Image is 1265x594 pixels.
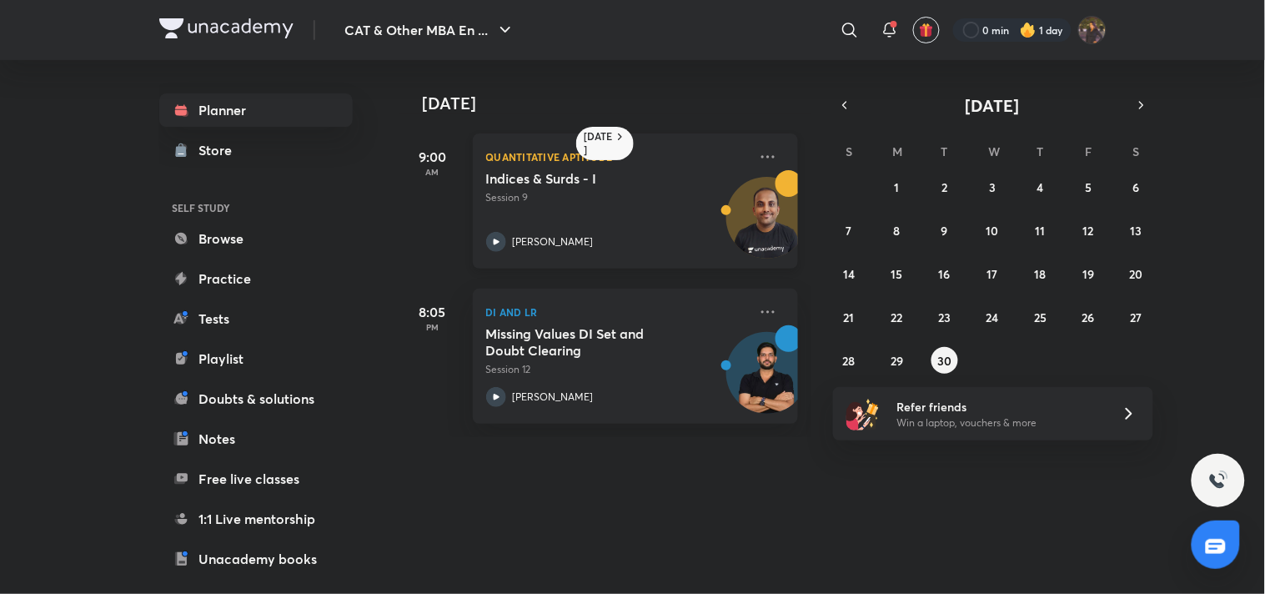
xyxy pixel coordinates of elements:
a: 1:1 Live mentorship [159,502,353,536]
a: Browse [159,222,353,255]
button: September 16, 2025 [931,260,958,287]
button: September 8, 2025 [884,217,911,244]
abbr: Tuesday [941,143,948,159]
h6: [DATE] [585,130,614,157]
button: September 12, 2025 [1075,217,1102,244]
button: September 19, 2025 [1075,260,1102,287]
abbr: Friday [1085,143,1092,159]
abbr: Thursday [1037,143,1044,159]
button: September 13, 2025 [1123,217,1150,244]
a: Store [159,133,353,167]
button: September 4, 2025 [1027,174,1054,200]
button: September 5, 2025 [1075,174,1102,200]
abbr: September 30, 2025 [938,353,952,369]
a: Company Logo [159,18,294,43]
a: Practice [159,262,353,295]
p: AM [399,167,466,177]
button: September 28, 2025 [836,347,862,374]
img: Bhumika Varshney [1078,16,1107,44]
p: DI and LR [486,302,748,322]
abbr: September 3, 2025 [989,179,996,195]
button: September 18, 2025 [1027,260,1054,287]
abbr: September 12, 2025 [1083,223,1094,239]
p: Session 9 [486,190,748,205]
button: [DATE] [856,93,1130,117]
abbr: September 7, 2025 [846,223,852,239]
span: [DATE] [966,94,1020,117]
button: September 15, 2025 [884,260,911,287]
abbr: September 26, 2025 [1082,310,1095,325]
button: September 11, 2025 [1027,217,1054,244]
abbr: September 2, 2025 [942,179,948,195]
button: September 22, 2025 [884,304,911,330]
abbr: September 4, 2025 [1037,179,1044,195]
abbr: September 22, 2025 [891,310,903,325]
img: ttu [1208,471,1228,491]
button: September 6, 2025 [1123,174,1150,200]
a: Playlist [159,342,353,375]
button: September 20, 2025 [1123,260,1150,287]
p: PM [399,322,466,332]
abbr: September 27, 2025 [1131,310,1142,325]
p: Win a laptop, vouchers & more [896,415,1102,430]
abbr: September 10, 2025 [986,223,999,239]
button: September 10, 2025 [979,217,1006,244]
img: Avatar [727,186,807,266]
abbr: September 24, 2025 [986,310,999,325]
abbr: September 19, 2025 [1082,266,1094,282]
abbr: September 21, 2025 [844,310,855,325]
p: [PERSON_NAME] [513,234,594,249]
button: September 17, 2025 [979,260,1006,287]
abbr: Wednesday [988,143,1000,159]
abbr: September 15, 2025 [891,266,903,282]
a: Unacademy books [159,542,353,576]
abbr: September 18, 2025 [1035,266,1047,282]
button: September 30, 2025 [931,347,958,374]
abbr: Monday [893,143,903,159]
abbr: Saturday [1133,143,1140,159]
h6: Refer friends [896,398,1102,415]
img: Company Logo [159,18,294,38]
a: Doubts & solutions [159,382,353,415]
abbr: September 17, 2025 [987,266,998,282]
button: September 3, 2025 [979,174,1006,200]
abbr: September 14, 2025 [843,266,855,282]
abbr: September 16, 2025 [939,266,951,282]
button: September 1, 2025 [884,174,911,200]
button: September 27, 2025 [1123,304,1150,330]
button: September 21, 2025 [836,304,862,330]
button: September 7, 2025 [836,217,862,244]
button: September 29, 2025 [884,347,911,374]
h5: 8:05 [399,302,466,322]
button: avatar [913,17,940,43]
abbr: September 29, 2025 [891,353,903,369]
abbr: September 8, 2025 [894,223,901,239]
h5: 9:00 [399,147,466,167]
abbr: September 6, 2025 [1133,179,1140,195]
a: Planner [159,93,353,127]
abbr: September 13, 2025 [1131,223,1142,239]
img: avatar [919,23,934,38]
button: September 25, 2025 [1027,304,1054,330]
h4: [DATE] [423,93,815,113]
abbr: September 1, 2025 [895,179,900,195]
abbr: September 28, 2025 [843,353,856,369]
abbr: Sunday [846,143,852,159]
a: Free live classes [159,462,353,496]
h5: Missing Values DI Set and Doubt Clearing [486,325,694,359]
button: CAT & Other MBA En ... [335,13,525,47]
abbr: September 25, 2025 [1034,310,1047,325]
button: September 14, 2025 [836,260,862,287]
button: September 26, 2025 [1075,304,1102,330]
h5: Indices & Surds - I [486,170,694,187]
img: streak [1020,22,1037,38]
img: Avatar [727,341,807,421]
img: referral [846,397,880,430]
abbr: September 23, 2025 [939,310,951,325]
p: Session 12 [486,362,748,377]
p: Quantitative Aptitude [486,147,748,167]
p: [PERSON_NAME] [513,390,594,405]
a: Tests [159,302,353,335]
abbr: September 9, 2025 [941,223,948,239]
h6: SELF STUDY [159,194,353,222]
